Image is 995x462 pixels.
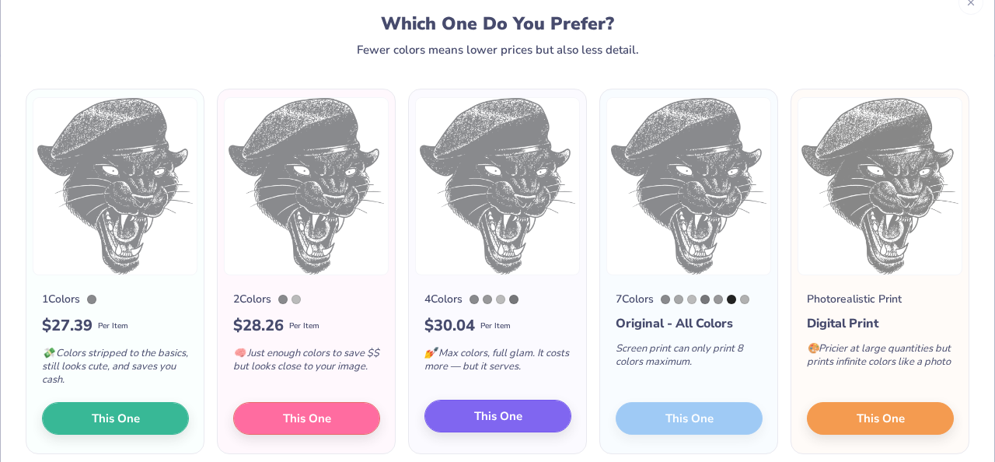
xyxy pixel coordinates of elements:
[42,402,189,435] button: This One
[289,320,319,332] span: Per Item
[798,97,962,275] img: Photorealistic preview
[857,410,905,428] span: This One
[224,97,389,275] img: 2 color option
[714,295,723,304] div: Cool Gray 7 C
[740,295,749,304] div: Cool Gray 5 C
[807,402,954,435] button: This One
[98,320,128,332] span: Per Item
[496,295,505,304] div: Cool Gray 4 C
[616,291,654,307] div: 7 Colors
[42,338,189,402] div: Colors stripped to the basics, still looks cute, and saves you cash.
[807,341,819,355] span: 🎨
[42,291,80,307] div: 1 Colors
[424,400,571,432] button: This One
[292,295,301,304] div: Cool Gray 4 C
[33,97,197,275] img: 1 color option
[87,295,96,304] div: Cool Gray 8 C
[616,333,763,384] div: Screen print can only print 8 colors maximum.
[483,295,492,304] div: Cool Gray 7 C
[233,291,271,307] div: 2 Colors
[606,97,771,275] img: 7 color option
[92,410,140,428] span: This One
[661,295,670,304] div: Cool Gray 8 C
[807,333,954,384] div: Pricier at large quantities but prints infinite colors like a photo
[233,402,380,435] button: This One
[278,295,288,304] div: Cool Gray 8 C
[42,346,54,360] span: 💸
[233,346,246,360] span: 🧠
[474,408,522,425] span: This One
[700,295,710,304] div: Cool Gray 9 C
[357,44,639,56] div: Fewer colors means lower prices but also less detail.
[424,291,463,307] div: 4 Colors
[44,13,952,34] div: Which One Do You Prefer?
[807,314,954,333] div: Digital Print
[424,338,571,389] div: Max colors, full glam. It costs more — but it serves.
[807,291,902,307] div: Photorealistic Print
[233,314,284,338] span: $ 28.26
[616,314,763,333] div: Original - All Colors
[674,295,683,304] div: Cool Gray 6 C
[415,97,580,275] img: 4 color option
[727,295,736,304] div: Neutral Black C
[233,338,380,389] div: Just enough colors to save $$ but looks close to your image.
[687,295,696,304] div: Cool Gray 4 C
[42,314,93,338] span: $ 27.39
[509,295,518,304] div: Cool Gray 9 C
[470,295,479,304] div: Cool Gray 8 C
[424,314,475,338] span: $ 30.04
[424,346,437,360] span: 💅
[480,320,511,332] span: Per Item
[283,410,331,428] span: This One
